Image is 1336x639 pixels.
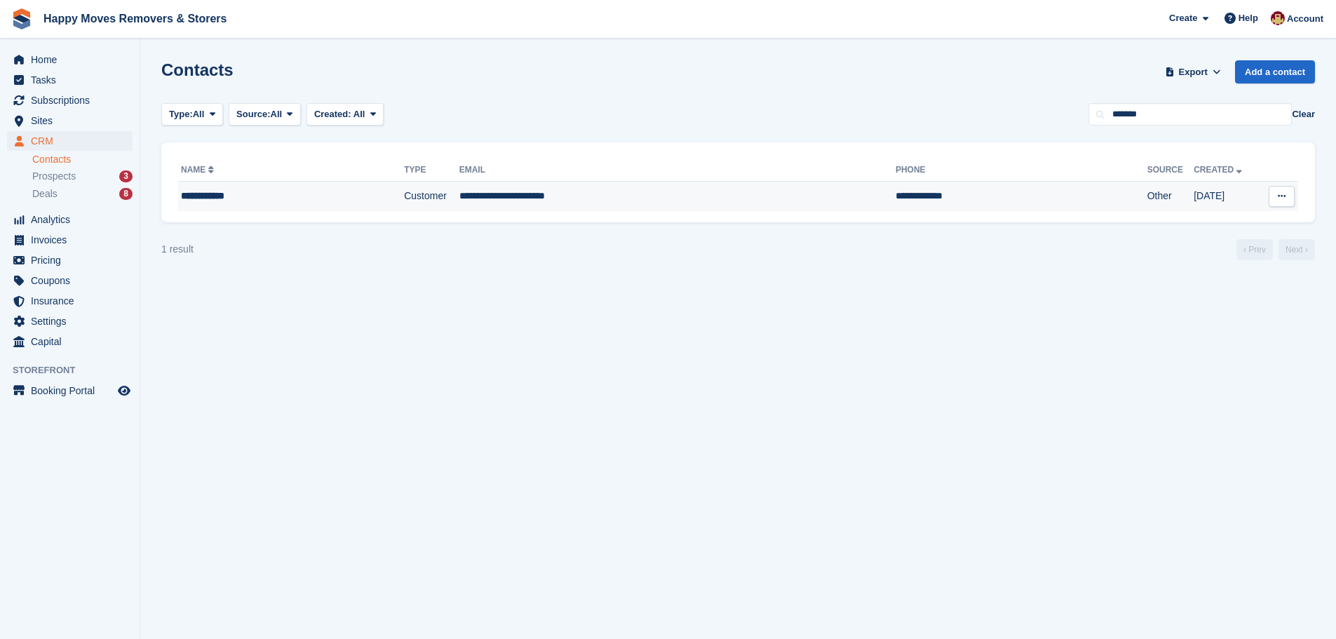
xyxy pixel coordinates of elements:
a: menu [7,250,133,270]
span: Home [31,50,115,69]
a: menu [7,311,133,331]
span: Export [1179,65,1208,79]
button: Created: All [306,103,384,126]
td: [DATE] [1194,182,1260,211]
div: 8 [119,188,133,200]
h1: Contacts [161,60,234,79]
span: All [353,109,365,119]
a: Prospects 3 [32,169,133,184]
a: Happy Moves Removers & Storers [38,7,232,30]
a: menu [7,90,133,110]
th: Type [404,159,459,182]
td: Customer [404,182,459,211]
a: menu [7,50,133,69]
a: menu [7,230,133,250]
img: Steven Fry [1271,11,1285,25]
a: menu [7,381,133,401]
a: Deals 8 [32,187,133,201]
span: Tasks [31,70,115,90]
a: Next [1278,239,1315,260]
span: All [193,107,205,121]
span: Settings [31,311,115,331]
span: Subscriptions [31,90,115,110]
span: Deals [32,187,58,201]
span: Booking Portal [31,381,115,401]
td: Other [1147,182,1194,211]
a: menu [7,291,133,311]
a: Preview store [116,382,133,399]
span: Coupons [31,271,115,290]
a: menu [7,332,133,351]
button: Clear [1292,107,1315,121]
a: menu [7,271,133,290]
a: Created [1194,165,1245,175]
span: Create [1169,11,1197,25]
span: Invoices [31,230,115,250]
a: menu [7,131,133,151]
a: Previous [1236,239,1273,260]
button: Source: All [229,103,301,126]
span: Insurance [31,291,115,311]
span: Storefront [13,363,140,377]
span: Capital [31,332,115,351]
button: Export [1162,60,1224,83]
a: Name [181,165,217,175]
span: Analytics [31,210,115,229]
div: 3 [119,170,133,182]
span: Prospects [32,170,76,183]
nav: Page [1234,239,1318,260]
img: stora-icon-8386f47178a22dfd0bd8f6a31ec36ba5ce8667c1dd55bd0f319d3a0aa187defe.svg [11,8,32,29]
button: Type: All [161,103,223,126]
th: Source [1147,159,1194,182]
a: menu [7,70,133,90]
a: Contacts [32,153,133,166]
th: Phone [896,159,1147,182]
a: Add a contact [1235,60,1315,83]
span: Created: [314,109,351,119]
a: menu [7,111,133,130]
span: CRM [31,131,115,151]
span: Sites [31,111,115,130]
span: Account [1287,12,1323,26]
a: menu [7,210,133,229]
span: Help [1239,11,1258,25]
span: Source: [236,107,270,121]
span: All [271,107,283,121]
div: 1 result [161,242,194,257]
span: Pricing [31,250,115,270]
th: Email [459,159,896,182]
span: Type: [169,107,193,121]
